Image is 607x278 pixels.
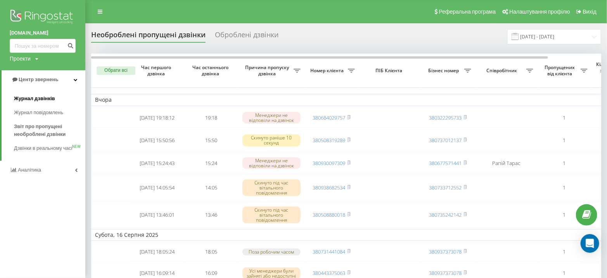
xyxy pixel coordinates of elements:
[537,242,591,261] td: 1
[242,134,301,146] div: Скинуто раніше 10 секунд
[2,70,85,89] a: Центр звернень
[475,153,537,174] td: Рапій Тарас
[242,179,301,196] div: Скинуто під час вітального повідомлення
[242,112,301,123] div: Менеджери не відповіли на дзвінок
[91,31,206,43] div: Необроблені пропущені дзвінки
[14,95,55,103] span: Журнал дзвінків
[14,123,81,138] span: Звіт про пропущені необроблені дзвінки
[130,153,184,174] td: [DATE] 15:24:43
[130,129,184,151] td: [DATE] 15:50:56
[19,76,58,82] span: Центр звернень
[429,211,462,218] a: 380735242142
[313,211,345,218] a: 380508880018
[97,66,135,75] button: Обрати всі
[130,175,184,200] td: [DATE] 14:05:54
[14,141,85,155] a: Дзвінки в реальному часіNEW
[429,114,462,121] a: 380322295733
[308,68,348,74] span: Номер клієнта
[537,153,591,174] td: 1
[184,242,239,261] td: 18:05
[10,29,76,37] a: [DOMAIN_NAME]
[429,248,462,255] a: 380937373078
[14,144,72,152] span: Дзвінки в реальному часі
[429,137,462,144] a: 380737012137
[429,184,462,191] a: 380733712552
[10,55,31,63] div: Проекти
[184,202,239,228] td: 13:46
[242,207,301,224] div: Скинуто під час вітального повідомлення
[184,153,239,174] td: 15:24
[537,129,591,151] td: 1
[313,269,345,276] a: 380443375063
[130,242,184,261] td: [DATE] 18:05:24
[425,68,464,74] span: Бізнес номер
[184,129,239,151] td: 15:50
[242,157,301,169] div: Менеджери не відповіли на дзвінок
[537,202,591,228] td: 1
[242,248,301,255] div: Поза робочим часом
[130,108,184,128] td: [DATE] 19:18:12
[14,92,85,106] a: Журнал дзвінків
[439,9,496,15] span: Реферальна програма
[14,109,63,116] span: Журнал повідомлень
[537,108,591,128] td: 1
[581,234,599,253] div: Open Intercom Messenger
[14,106,85,120] a: Журнал повідомлень
[136,64,178,76] span: Час першого дзвінка
[583,9,597,15] span: Вихід
[479,68,526,74] span: Співробітник
[184,175,239,200] td: 14:05
[10,39,76,53] input: Пошук за номером
[313,137,345,144] a: 380508319289
[313,160,345,167] a: 380930097309
[313,114,345,121] a: 380684029757
[18,167,41,173] span: Аналiтика
[10,8,76,27] img: Ringostat logo
[541,64,581,76] span: Пропущених від клієнта
[537,175,591,200] td: 1
[313,184,345,191] a: 380938682534
[509,9,570,15] span: Налаштування профілю
[365,68,414,74] span: ПІБ Клієнта
[190,64,232,76] span: Час останнього дзвінка
[429,160,462,167] a: 380677571441
[242,64,294,76] span: Причина пропуску дзвінка
[184,108,239,128] td: 19:18
[313,248,345,255] a: 380731441084
[14,120,85,141] a: Звіт про пропущені необроблені дзвінки
[429,269,462,276] a: 380937373078
[130,202,184,228] td: [DATE] 13:46:01
[215,31,278,43] div: Оброблені дзвінки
